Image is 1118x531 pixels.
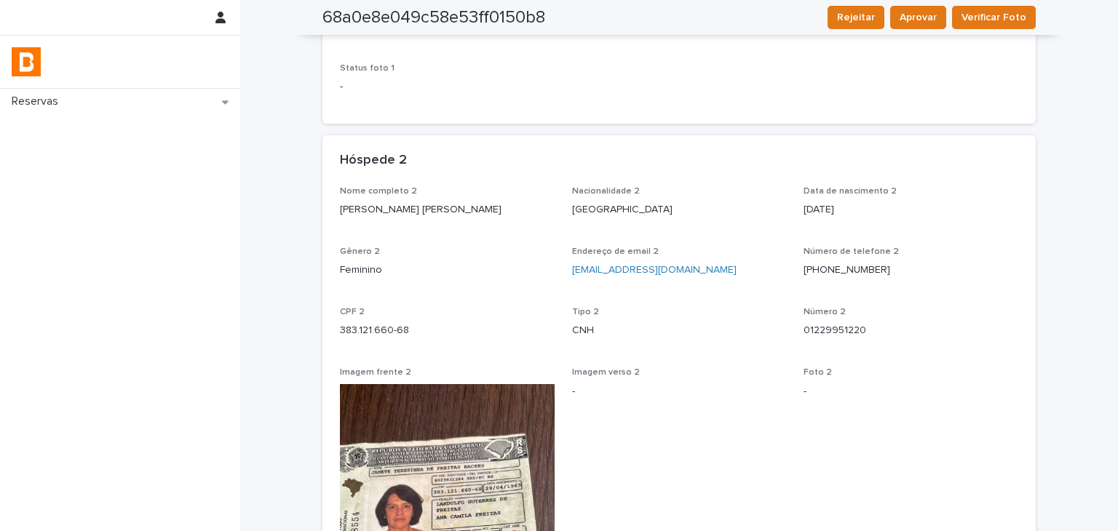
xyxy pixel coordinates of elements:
[804,202,1018,217] p: [DATE]
[340,79,555,95] p: -
[962,10,1026,25] span: Verificar Foto
[572,247,659,256] span: Endereço de email 2
[6,95,70,108] p: Reservas
[340,368,411,377] span: Imagem frente 2
[572,368,640,377] span: Imagem verso 2
[340,64,395,73] span: Status foto 1
[340,187,417,196] span: Nome completo 2
[952,6,1036,29] button: Verificar Foto
[340,153,407,169] h2: Hóspede 2
[572,265,737,275] a: [EMAIL_ADDRESS][DOMAIN_NAME]
[340,202,555,217] p: [PERSON_NAME] [PERSON_NAME]
[804,187,897,196] span: Data de nascimento 2
[572,323,787,338] p: CNH
[340,323,555,338] p: 383.121.660-68
[804,308,846,316] span: Número 2
[837,10,875,25] span: Rejeitar
[804,265,890,275] a: [PHONE_NUMBER]
[572,308,599,316] span: Tipo 2
[900,10,937,25] span: Aprovar
[322,7,545,28] h2: 68a0e8e049c58e53ff0150b8
[890,6,946,29] button: Aprovar
[804,247,899,256] span: Número de telefone 2
[572,202,787,217] p: [GEOGRAPHIC_DATA]
[572,384,787,399] p: -
[804,323,1018,338] p: 01229951220
[804,384,1018,399] p: -
[340,263,555,278] p: Feminino
[340,247,380,256] span: Gênero 2
[12,47,41,76] img: zVaNuJHRTjyIjT5M9Xd5
[828,6,884,29] button: Rejeitar
[804,368,832,377] span: Foto 2
[340,308,365,316] span: CPF 2
[572,187,640,196] span: Nacionalidade 2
